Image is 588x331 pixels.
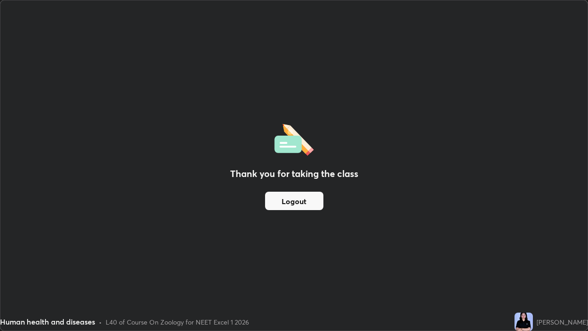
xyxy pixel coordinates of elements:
h2: Thank you for taking the class [230,167,358,181]
div: L40 of Course On Zoology for NEET Excel 1 2026 [106,317,249,327]
img: offlineFeedback.1438e8b3.svg [274,121,314,156]
button: Logout [265,192,323,210]
div: • [99,317,102,327]
div: [PERSON_NAME] [537,317,588,327]
img: f3274e365041448fb68da36d93efd048.jpg [514,313,533,331]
